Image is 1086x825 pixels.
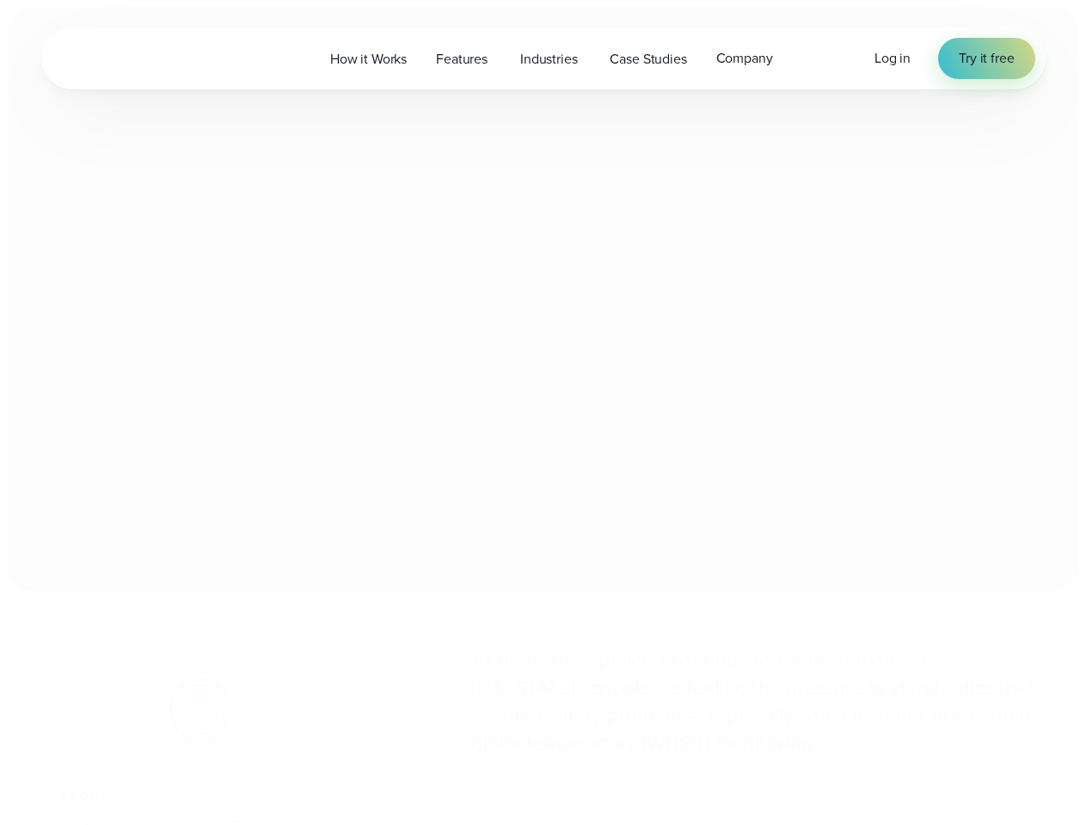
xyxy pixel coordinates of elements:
[330,49,407,70] span: How it Works
[959,48,1014,69] span: Try it free
[938,38,1034,79] a: Try it free
[610,49,686,70] span: Case Studies
[874,48,911,68] span: Log in
[316,41,421,76] a: How it Works
[595,41,701,76] a: Case Studies
[874,48,911,69] a: Log in
[436,49,488,70] span: Features
[716,48,773,69] span: Company
[520,49,577,70] span: Industries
